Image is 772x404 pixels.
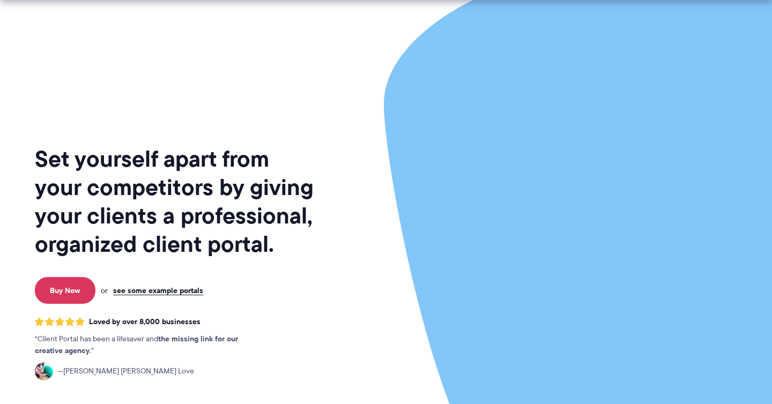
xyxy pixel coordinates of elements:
[57,365,194,377] span: [PERSON_NAME] [PERSON_NAME] Love
[35,333,260,357] p: Client Portal has been a lifesaver and .
[35,277,95,304] a: Buy Now
[113,286,203,295] a: see some example portals
[35,333,238,356] strong: the missing link for our creative agency
[89,317,201,326] span: Loved by over 8,000 businesses
[101,286,108,295] span: or
[35,145,316,258] h1: Set yourself apart from your competitors by giving your clients a professional, organized client ...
